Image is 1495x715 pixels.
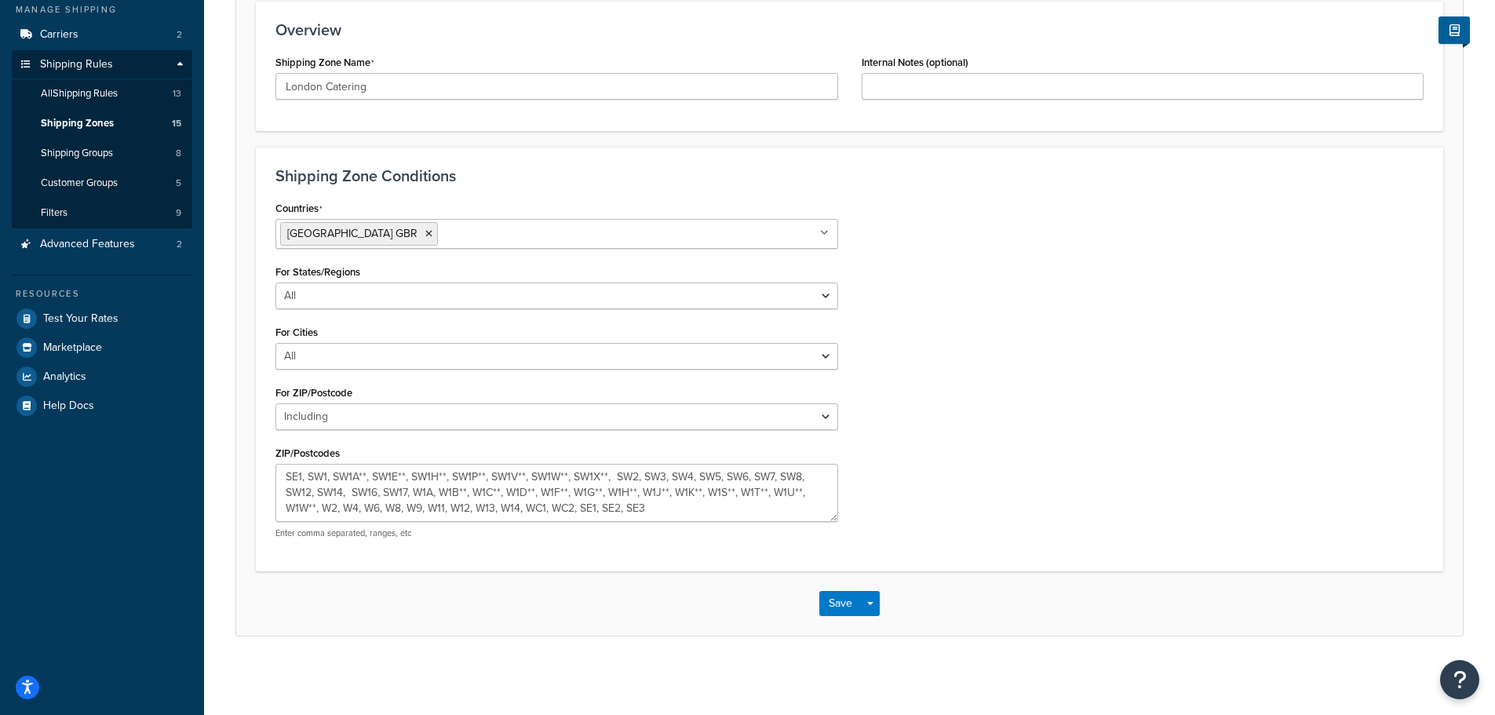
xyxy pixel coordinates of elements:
a: Marketplace [12,334,192,362]
span: Shipping Groups [41,147,113,160]
button: Show Help Docs [1438,16,1470,44]
li: Customer Groups [12,169,192,198]
span: Advanced Features [40,238,135,251]
span: Filters [41,206,67,220]
h3: Overview [275,21,1424,38]
a: Help Docs [12,392,192,420]
span: 13 [173,87,181,100]
span: 2 [177,28,182,42]
span: Analytics [43,370,86,384]
li: Carriers [12,20,192,49]
h3: Shipping Zone Conditions [275,167,1424,184]
span: All Shipping Rules [41,87,118,100]
a: Test Your Rates [12,305,192,333]
a: Shipping Zones15 [12,109,192,138]
label: Countries [275,202,323,215]
li: Filters [12,199,192,228]
a: AllShipping Rules13 [12,79,192,108]
li: Advanced Features [12,230,192,259]
span: Shipping Zones [41,117,114,130]
span: 5 [176,177,181,190]
textarea: SE1, SW1, SW1A**, SW1E**, SW1H**, SW1P**, SW1V**, SW1W**, SW1X**, SW2, SW3, SW4, SW5, SW6, SW7, S... [275,464,838,522]
a: Shipping Rules [12,50,192,79]
span: 2 [177,238,182,251]
div: Resources [12,287,192,301]
span: 8 [176,147,181,160]
a: Filters9 [12,199,192,228]
a: Customer Groups5 [12,169,192,198]
span: 9 [176,206,181,220]
label: ZIP/Postcodes [275,447,340,459]
a: Advanced Features2 [12,230,192,259]
button: Save [819,591,862,616]
li: Shipping Groups [12,139,192,168]
li: Shipping Rules [12,50,192,229]
span: Shipping Rules [40,58,113,71]
a: Analytics [12,363,192,391]
div: Manage Shipping [12,3,192,16]
span: Carriers [40,28,78,42]
a: Shipping Groups8 [12,139,192,168]
span: Help Docs [43,399,94,413]
label: For Cities [275,326,318,338]
span: Test Your Rates [43,312,119,326]
a: Carriers2 [12,20,192,49]
label: For States/Regions [275,266,360,278]
span: Customer Groups [41,177,118,190]
label: Internal Notes (optional) [862,57,968,68]
span: [GEOGRAPHIC_DATA] GBR [287,225,418,242]
span: Marketplace [43,341,102,355]
button: Open Resource Center [1440,660,1479,699]
label: For ZIP/Postcode [275,387,352,399]
p: Enter comma separated, ranges, etc [275,527,838,539]
li: Shipping Zones [12,109,192,138]
span: 15 [172,117,181,130]
label: Shipping Zone Name [275,57,374,69]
